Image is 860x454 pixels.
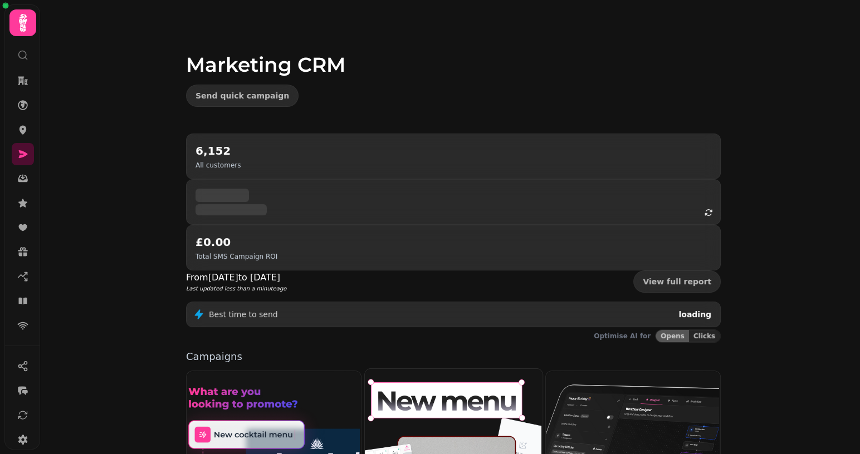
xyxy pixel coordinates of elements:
[186,85,299,107] button: Send quick campaign
[656,330,689,342] button: Opens
[693,333,715,339] span: Clicks
[661,333,685,339] span: Opens
[196,92,289,100] span: Send quick campaign
[196,143,241,159] h2: 6,152
[699,203,718,222] button: refresh
[678,310,711,319] span: loading
[196,234,277,250] h2: £0.00
[186,284,286,293] p: Last updated less than a minute ago
[196,252,277,261] p: Total SMS Campaign ROI
[186,352,721,362] p: Campaigns
[633,270,721,293] a: View full report
[209,309,278,320] p: Best time to send
[186,27,721,76] h1: Marketing CRM
[689,330,720,342] button: Clicks
[594,332,651,340] p: Optimise AI for
[186,271,286,284] p: From [DATE] to [DATE]
[196,161,241,170] p: All customers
